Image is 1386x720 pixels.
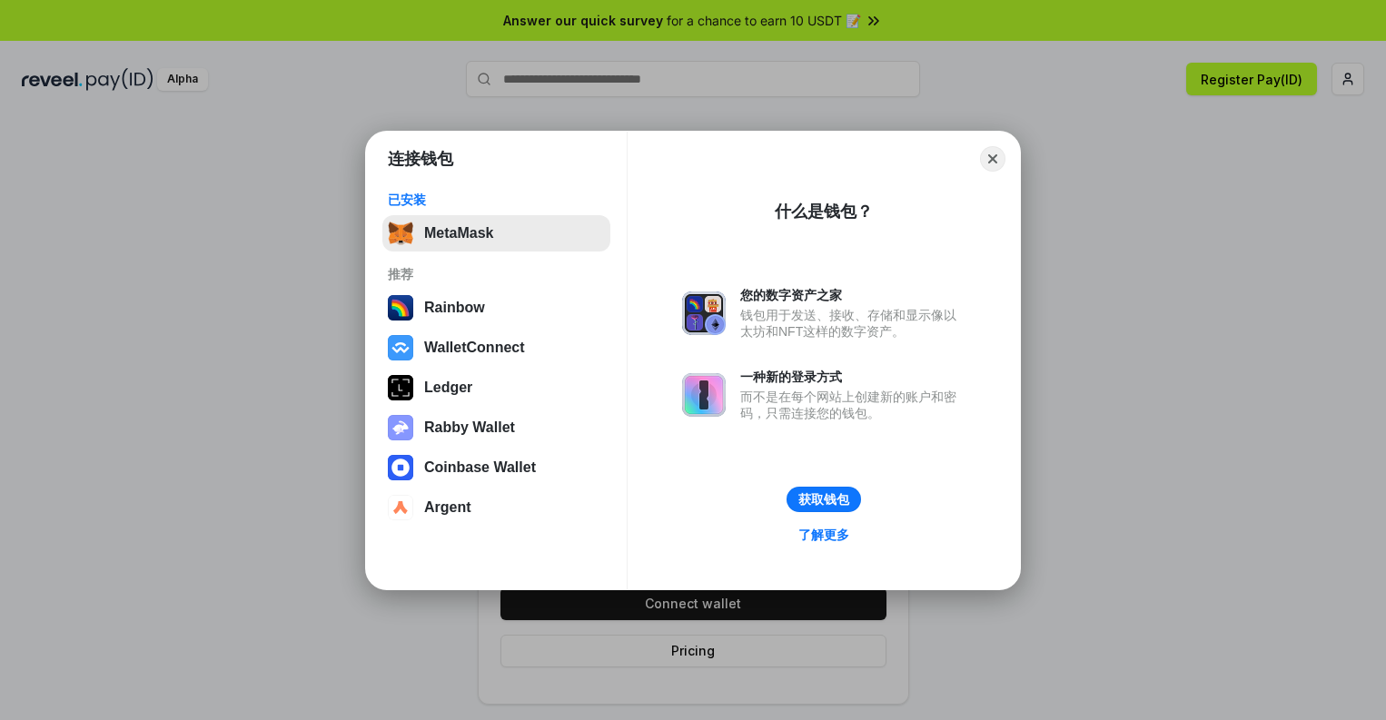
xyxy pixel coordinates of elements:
div: WalletConnect [424,340,525,356]
button: Rabby Wallet [382,409,610,446]
button: Coinbase Wallet [382,449,610,486]
img: svg+xml,%3Csvg%20xmlns%3D%22http%3A%2F%2Fwww.w3.org%2F2000%2Fsvg%22%20width%3D%2228%22%20height%3... [388,375,413,400]
div: 已安装 [388,192,605,208]
img: svg+xml,%3Csvg%20fill%3D%22none%22%20height%3D%2233%22%20viewBox%3D%220%200%2035%2033%22%20width%... [388,221,413,246]
button: Close [980,146,1005,172]
button: Rainbow [382,290,610,326]
h1: 连接钱包 [388,148,453,170]
div: Ledger [424,380,472,396]
div: 什么是钱包？ [775,201,873,222]
div: MetaMask [424,225,493,242]
div: 了解更多 [798,527,849,543]
div: 而不是在每个网站上创建新的账户和密码，只需连接您的钱包。 [740,389,965,421]
div: Rainbow [424,300,485,316]
div: 推荐 [388,266,605,282]
img: svg+xml,%3Csvg%20xmlns%3D%22http%3A%2F%2Fwww.w3.org%2F2000%2Fsvg%22%20fill%3D%22none%22%20viewBox... [388,415,413,440]
img: svg+xml,%3Csvg%20width%3D%2228%22%20height%3D%2228%22%20viewBox%3D%220%200%2028%2028%22%20fill%3D... [388,335,413,360]
div: 获取钱包 [798,491,849,508]
img: svg+xml,%3Csvg%20width%3D%2228%22%20height%3D%2228%22%20viewBox%3D%220%200%2028%2028%22%20fill%3D... [388,495,413,520]
a: 了解更多 [787,523,860,547]
img: svg+xml,%3Csvg%20xmlns%3D%22http%3A%2F%2Fwww.w3.org%2F2000%2Fsvg%22%20fill%3D%22none%22%20viewBox... [682,373,726,417]
button: 获取钱包 [787,487,861,512]
div: Coinbase Wallet [424,459,536,476]
button: MetaMask [382,215,610,252]
img: svg+xml,%3Csvg%20xmlns%3D%22http%3A%2F%2Fwww.w3.org%2F2000%2Fsvg%22%20fill%3D%22none%22%20viewBox... [682,291,726,335]
div: 一种新的登录方式 [740,369,965,385]
div: Argent [424,499,471,516]
button: WalletConnect [382,330,610,366]
div: 钱包用于发送、接收、存储和显示像以太坊和NFT这样的数字资产。 [740,307,965,340]
div: 您的数字资产之家 [740,287,965,303]
img: svg+xml,%3Csvg%20width%3D%2228%22%20height%3D%2228%22%20viewBox%3D%220%200%2028%2028%22%20fill%3D... [388,455,413,480]
img: svg+xml,%3Csvg%20width%3D%22120%22%20height%3D%22120%22%20viewBox%3D%220%200%20120%20120%22%20fil... [388,295,413,321]
button: Ledger [382,370,610,406]
div: Rabby Wallet [424,419,515,436]
button: Argent [382,489,610,526]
